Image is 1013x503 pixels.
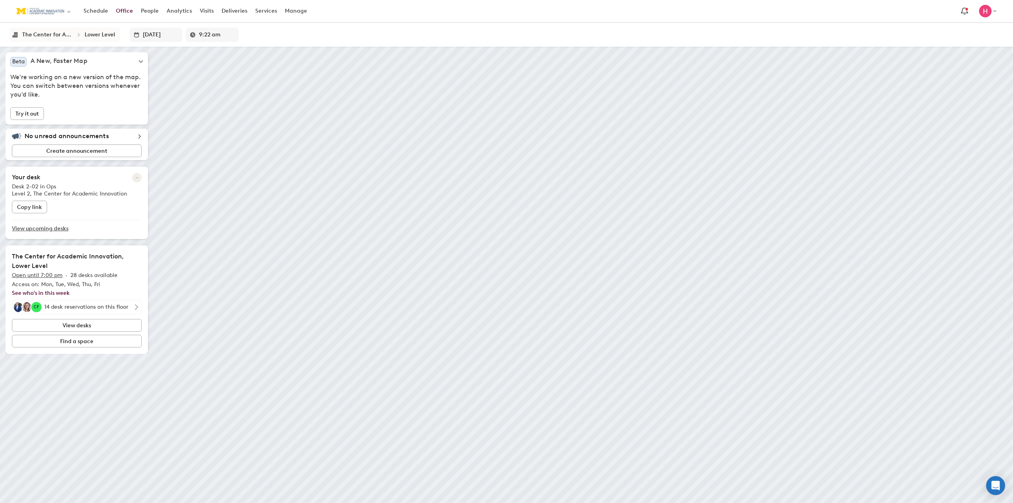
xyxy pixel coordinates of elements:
div: Amanda Cowell [22,301,34,313]
button: View desks [12,319,142,332]
div: Adrian Berrigan [13,301,25,313]
button: Create announcement [12,144,142,157]
p: Access on: Mon, Tue, Wed, Thu, Fri [12,280,142,289]
h5: No unread announcements [25,132,109,140]
div: CF [31,302,42,312]
span: Beta [12,58,25,65]
span: Notification bell navigates to notifications page [959,6,970,17]
a: See who's in this week [12,290,70,296]
button: Select an organization - The Center for Academic Innovation currently selected [13,2,76,20]
p: 28 desks available [70,271,118,280]
button: More reservation options [132,173,142,182]
div: CAI Facilities [30,301,42,313]
h2: The Center for Academic Innovation, Lower Level [12,252,142,271]
img: Amanda Cowell [21,302,31,312]
div: 14 desk reservations on this floor [42,304,128,310]
h2: Your desk [12,173,40,181]
button: Find a space [12,335,142,347]
div: Lower Level [85,31,115,38]
div: BetaA New, Faster MapWe're working on a new version of the map. You can switch between versions w... [10,57,143,99]
button: The Center for Academic Innovation [20,29,75,40]
button: Henry Miller [975,3,1000,19]
button: Copy link [12,201,47,213]
a: Analytics [163,4,196,18]
h5: A New, Faster Map [30,57,87,66]
p: Open until 7:00 pm [12,271,63,280]
button: Try it out [10,107,44,120]
a: Manage [281,4,311,18]
input: Enter a time in h:mm a format or select it for a dropdown list [199,28,235,42]
a: Notification bell navigates to notifications page [957,4,972,19]
span: Desk 2-02 in Ops [12,183,56,190]
button: Lower Level [82,29,118,40]
img: Henry Miller [979,5,992,17]
span: Level 2, The Center for Academic Innovation [12,190,127,197]
div: No unread announcements [12,132,142,141]
a: People [137,4,163,18]
a: Visits [196,4,218,18]
a: Office [112,4,137,18]
a: Schedule [80,4,112,18]
a: View upcoming desks [12,220,142,237]
a: Deliveries [218,4,251,18]
div: Open Intercom Messenger [986,476,1005,495]
img: Adrian Berrigan [12,302,23,312]
span: We're working on a new version of the map. You can switch between versions whenever you'd like. [10,73,143,99]
a: Services [251,4,281,18]
div: The Center for Academic Innovation [22,31,73,38]
input: Enter date in L format or select it from the dropdown [143,28,178,42]
button: Adrian BerriganAmanda CowellCAI Facilities14 desk reservations on this floor [12,300,142,314]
